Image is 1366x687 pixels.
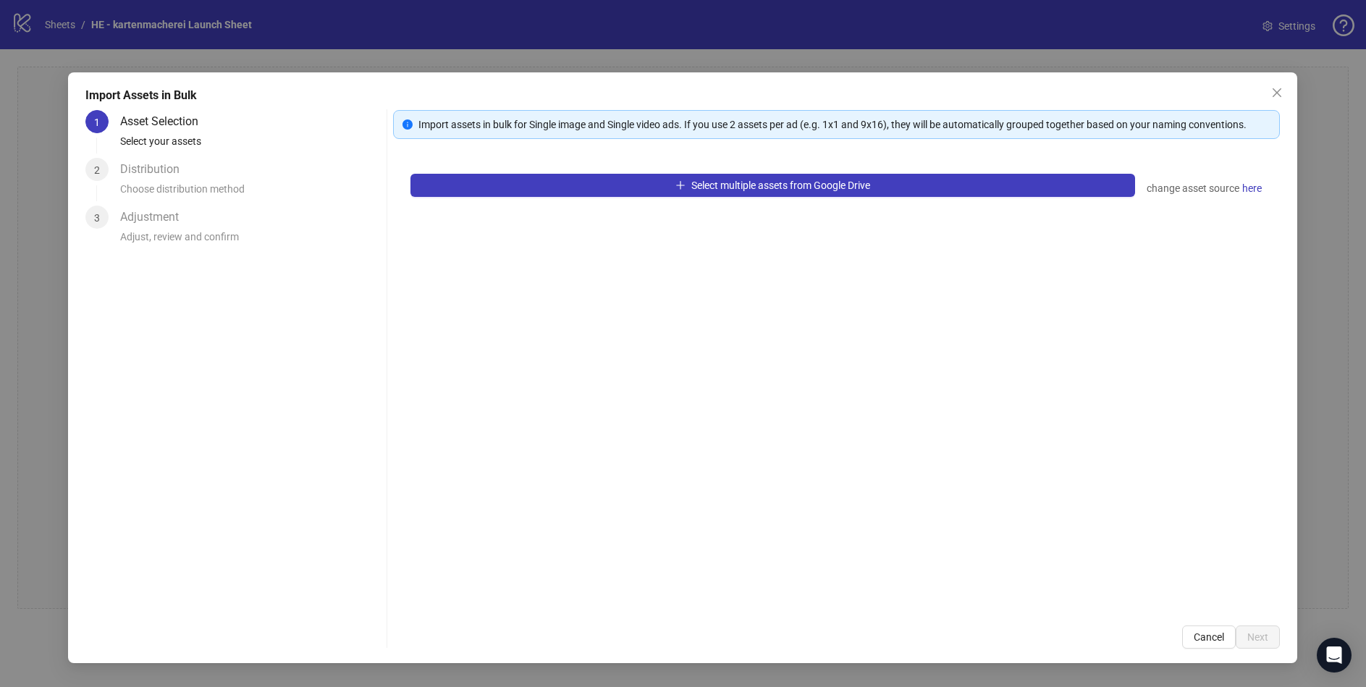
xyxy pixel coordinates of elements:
span: 3 [94,212,100,224]
div: Select your assets [120,133,381,158]
span: info-circle [403,119,413,130]
span: Select multiple assets from Google Drive [692,180,871,191]
span: here [1243,180,1262,196]
div: Adjust, review and confirm [120,229,381,253]
span: 1 [94,117,100,128]
span: Cancel [1194,631,1225,643]
button: Next [1236,625,1281,649]
div: change asset source [1147,180,1263,197]
button: Cancel [1183,625,1236,649]
div: Choose distribution method [120,181,381,206]
div: Import assets in bulk for Single image and Single video ads. If you use 2 assets per ad (e.g. 1x1... [419,117,1271,132]
span: 2 [94,164,100,176]
div: Distribution [120,158,191,181]
div: Import Assets in Bulk [85,87,1280,104]
span: plus [676,180,686,190]
div: Open Intercom Messenger [1317,638,1352,673]
a: here [1242,180,1263,197]
span: close [1272,87,1283,98]
div: Adjustment [120,206,190,229]
button: Select multiple assets from Google Drive [411,174,1136,197]
div: Asset Selection [120,110,210,133]
button: Close [1266,81,1289,104]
